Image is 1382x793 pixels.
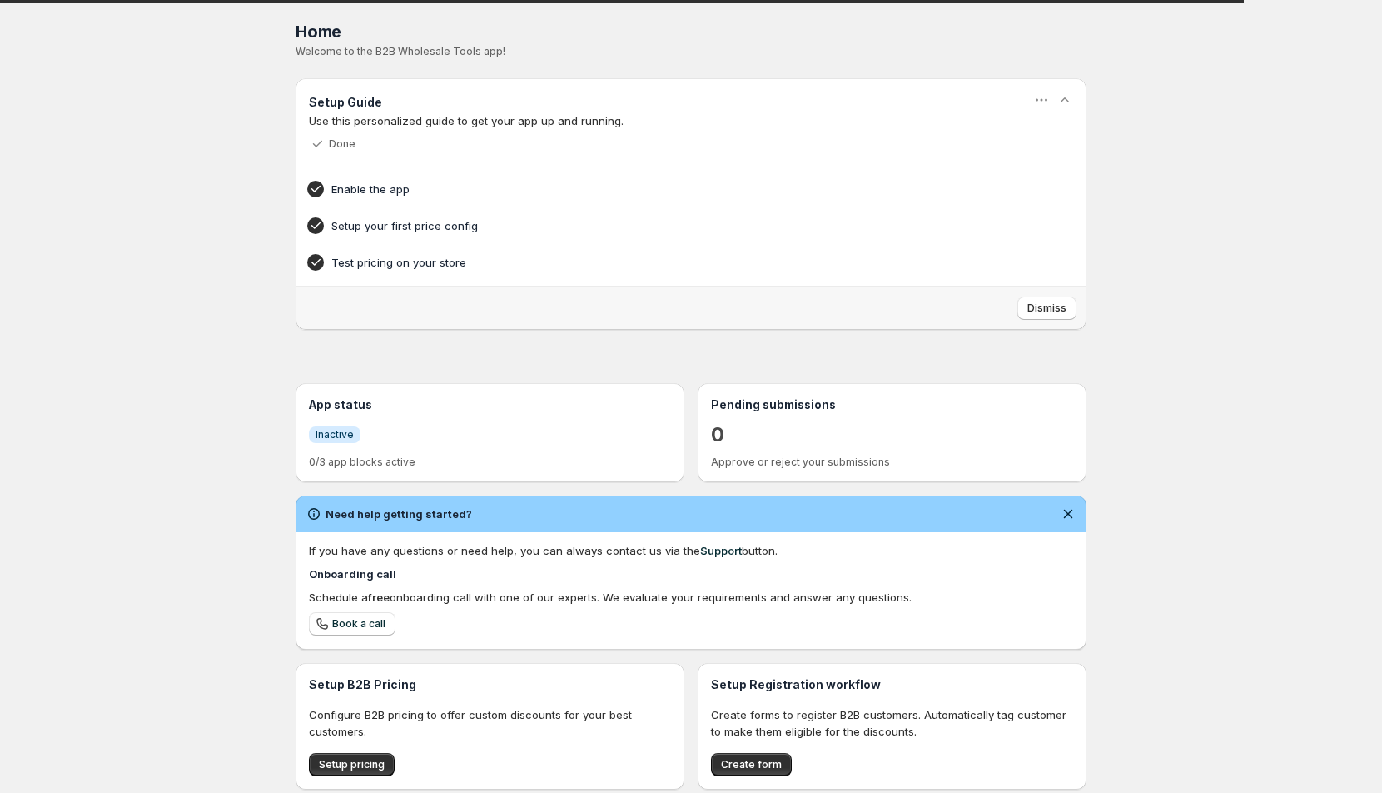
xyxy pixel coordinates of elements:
[1056,502,1080,526] button: Dismiss notification
[326,506,472,522] h2: Need help getting started?
[711,396,1073,413] h3: Pending submissions
[721,758,782,771] span: Create form
[309,676,671,693] h3: Setup B2B Pricing
[296,45,1086,58] p: Welcome to the B2B Wholesale Tools app!
[309,612,395,636] a: Book a call
[309,396,671,413] h3: App status
[309,94,382,111] h3: Setup Guide
[309,456,671,469] p: 0/3 app blocks active
[368,591,390,604] b: free
[309,589,1073,606] div: Schedule a onboarding call with one of our experts. We evaluate your requirements and answer any ...
[329,137,355,151] p: Done
[711,456,1073,469] p: Approve or reject your submissions
[319,758,385,771] span: Setup pricing
[316,428,354,441] span: Inactive
[711,676,1073,693] h3: Setup Registration workflow
[711,706,1073,740] p: Create forms to register B2B customers. Automatically tag customer to make them eligible for the ...
[1027,302,1066,315] span: Dismiss
[309,706,671,740] p: Configure B2B pricing to offer custom discounts for your best customers.
[296,22,341,42] span: Home
[309,426,360,443] a: InfoInactive
[309,542,1073,559] div: If you have any questions or need help, you can always contact us via the button.
[700,544,742,557] a: Support
[711,753,792,776] button: Create form
[331,217,999,234] h4: Setup your first price config
[309,566,1073,582] h4: Onboarding call
[331,254,999,271] h4: Test pricing on your store
[309,753,395,776] button: Setup pricing
[1017,297,1076,320] button: Dismiss
[309,112,1073,129] p: Use this personalized guide to get your app up and running.
[332,617,385,631] span: Book a call
[331,181,999,197] h4: Enable the app
[711,421,724,448] a: 0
